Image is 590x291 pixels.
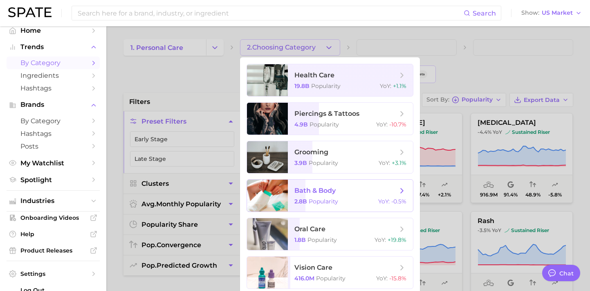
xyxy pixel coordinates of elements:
span: Popularity [307,236,337,244]
span: Popularity [310,121,339,128]
span: -10.7% [389,121,406,128]
span: health care [294,71,334,79]
span: Product Releases [20,247,86,254]
span: Popularity [309,159,338,167]
span: by Category [20,59,86,67]
span: US Market [542,11,573,15]
span: Trends [20,43,86,51]
span: -0.5% [391,198,406,205]
a: Home [7,24,100,37]
a: My Watchlist [7,157,100,169]
span: Ingredients [20,72,86,79]
span: My Watchlist [20,159,86,167]
span: Brands [20,101,86,108]
span: Onboarding Videos [20,214,86,221]
span: YoY : [376,121,388,128]
a: by Category [7,56,100,69]
a: Posts [7,140,100,153]
a: Spotlight [7,174,100,186]
a: Hashtags [7,82,100,95]
span: Posts [20,142,86,150]
span: Show [521,11,539,15]
span: Popularity [311,82,341,90]
span: -15.8% [389,275,406,282]
span: Spotlight [20,176,86,184]
button: Brands [7,99,100,111]
span: grooming [294,148,328,156]
span: vision care [294,264,332,271]
span: YoY : [380,82,391,90]
a: Hashtags [7,127,100,140]
span: 3.9b [294,159,307,167]
span: YoY : [375,236,386,244]
span: Home [20,27,86,34]
a: Help [7,228,100,240]
span: 416.0m [294,275,314,282]
span: +1.1% [393,82,406,90]
span: 1.8b [294,236,306,244]
span: oral care [294,225,325,233]
span: 19.8b [294,82,310,90]
input: Search here for a brand, industry, or ingredient [77,6,464,20]
a: Onboarding Videos [7,212,100,224]
span: Industries [20,197,86,205]
span: +3.1% [392,159,406,167]
span: YoY : [376,275,388,282]
button: ShowUS Market [519,8,584,18]
span: Popularity [316,275,345,282]
a: Ingredients [7,69,100,82]
span: Popularity [309,198,338,205]
span: Hashtags [20,84,86,92]
span: 4.9b [294,121,308,128]
img: SPATE [8,7,52,17]
a: Product Releases [7,244,100,257]
span: Settings [20,270,86,277]
span: YoY : [379,159,390,167]
a: by Category [7,115,100,127]
span: piercings & tattoos [294,110,359,117]
span: +19.8% [388,236,406,244]
span: bath & body [294,187,336,194]
span: YoY : [378,198,390,205]
button: Industries [7,195,100,207]
span: by Category [20,117,86,125]
span: Help [20,230,86,238]
span: 2.8b [294,198,307,205]
span: Hashtags [20,130,86,138]
span: Search [473,9,496,17]
button: Trends [7,41,100,53]
a: Settings [7,268,100,280]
